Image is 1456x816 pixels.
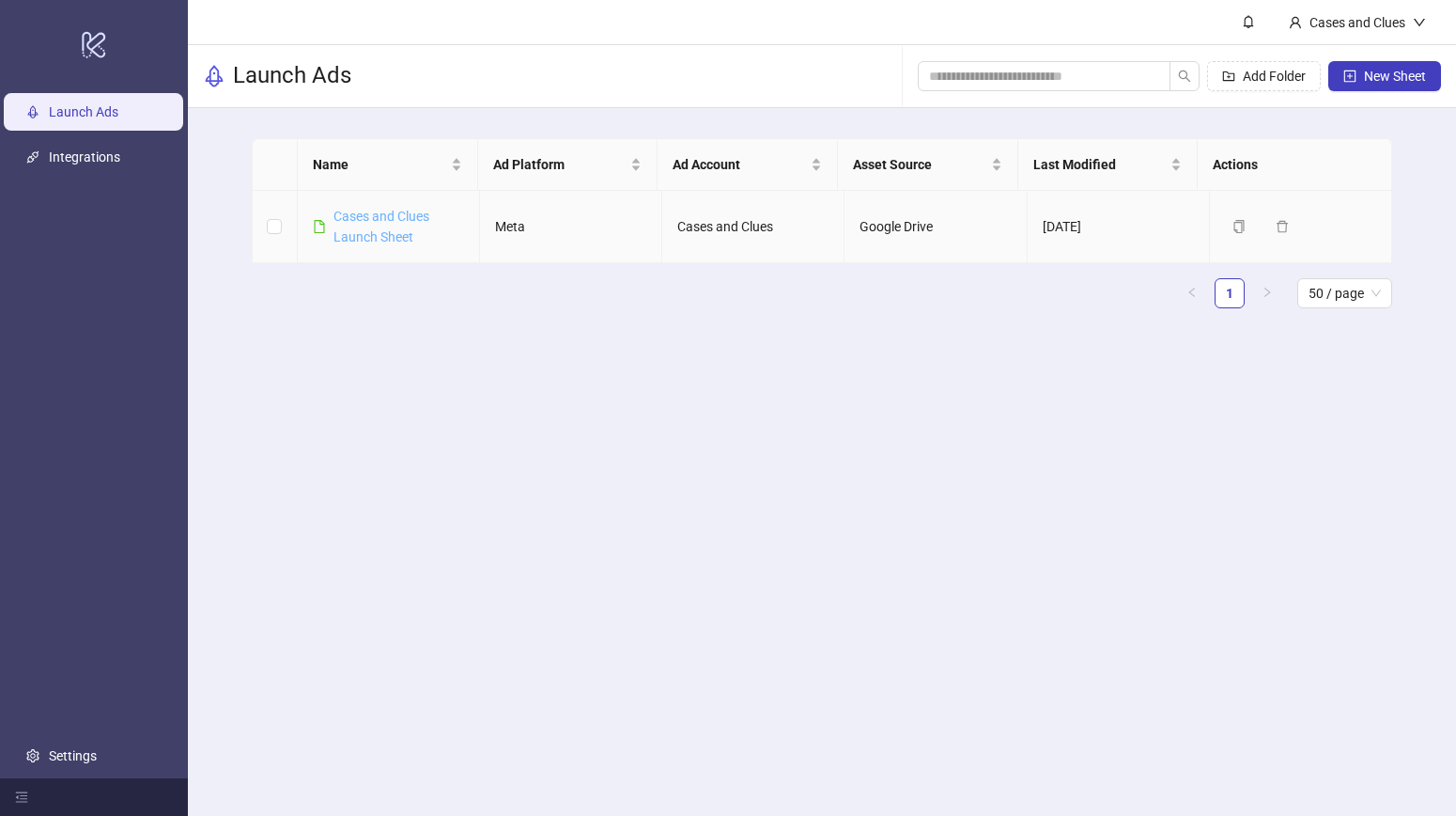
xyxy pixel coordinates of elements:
[1216,279,1244,307] a: 1
[1343,70,1356,83] span: plus-square
[844,191,1027,263] td: Google Drive
[313,154,447,175] span: Name
[1018,139,1199,191] th: Last Modified
[1413,16,1426,29] span: down
[333,209,429,244] a: Cases and Clues Launch Sheet
[49,149,120,165] a: Integrations
[1364,69,1426,84] span: New Sheet
[49,104,118,119] a: Launch Ads
[478,139,658,191] th: Ad Platform
[298,139,478,191] th: Name
[658,139,838,191] th: Ad Account
[1222,70,1235,83] span: folder-add
[662,191,844,263] td: Cases and Clues
[1276,220,1289,233] span: delete
[1028,191,1210,263] td: [DATE]
[853,154,987,175] span: Asset Source
[1242,15,1255,28] span: bell
[203,65,225,87] span: rocket
[1186,287,1198,298] span: left
[838,139,1018,191] th: Asset Source
[1262,287,1273,298] span: right
[1252,278,1282,308] li: Next Page
[1178,70,1191,83] span: search
[1243,69,1306,84] span: Add Folder
[313,220,326,233] span: file
[1033,154,1168,175] span: Last Modified
[1232,220,1246,233] span: copy
[1177,278,1207,308] li: Previous Page
[1177,278,1207,308] button: left
[673,154,807,175] span: Ad Account
[1297,278,1392,308] div: Page Size
[1302,12,1413,33] div: Cases and Clues
[233,61,351,91] h3: Launch Ads
[49,748,97,763] a: Settings
[493,154,627,175] span: Ad Platform
[480,191,662,263] td: Meta
[1289,16,1302,29] span: user
[1328,61,1441,91] button: New Sheet
[1252,278,1282,308] button: right
[1198,139,1378,191] th: Actions
[1207,61,1321,91] button: Add Folder
[15,791,28,804] span: menu-fold
[1309,279,1381,307] span: 50 / page
[1215,278,1245,308] li: 1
